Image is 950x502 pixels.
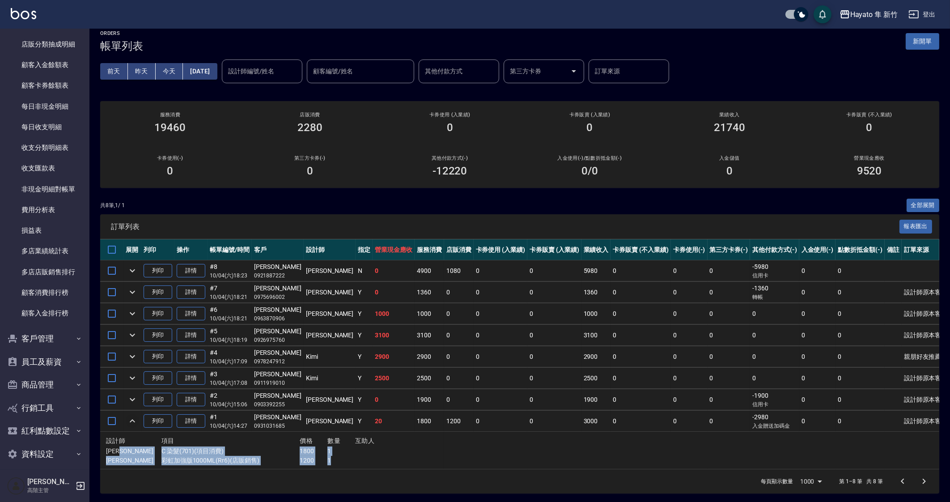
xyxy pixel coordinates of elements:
[527,282,581,303] td: 0
[144,264,172,278] button: 列印
[444,303,474,324] td: 0
[161,437,174,444] span: 項目
[106,447,161,456] p: [PERSON_NAME]
[799,260,836,281] td: 0
[161,456,300,465] p: 彩虹加強版1000ML(Rr6)(店販銷售)
[611,411,670,432] td: 0
[708,325,751,346] td: 0
[415,282,444,303] td: 1360
[906,33,939,50] button: 新開單
[708,368,751,389] td: 0
[210,379,250,387] p: 10/04 (六) 17:08
[4,34,86,55] a: 店販分類抽成明細
[671,282,708,303] td: 0
[444,389,474,410] td: 0
[126,350,139,363] button: expand row
[799,282,836,303] td: 0
[128,63,156,80] button: 昨天
[4,350,86,374] button: 員工及薪資
[300,456,327,465] p: 1200
[902,325,950,346] td: 設計師原本客人
[902,411,950,432] td: 設計師原本客人
[799,389,836,410] td: 0
[671,325,708,346] td: 0
[4,396,86,420] button: 行銷工具
[581,303,611,324] td: 1000
[752,422,797,430] p: 入金贈送加碼金
[671,346,708,367] td: 0
[714,121,745,134] h3: 21740
[4,158,86,179] a: 收支匯款表
[304,260,356,281] td: [PERSON_NAME]
[902,239,950,260] th: 訂單來源
[474,260,528,281] td: 0
[835,260,885,281] td: 0
[100,30,143,36] h2: ORDERS
[141,239,174,260] th: 列印
[750,346,799,367] td: 0
[177,328,205,342] a: 詳情
[27,486,73,494] p: 高階主管
[123,239,141,260] th: 展開
[866,121,873,134] h3: 0
[527,368,581,389] td: 0
[4,137,86,158] a: 收支分類明細表
[4,117,86,137] a: 每日收支明細
[356,325,373,346] td: Y
[4,419,86,442] button: 紅利點數設定
[474,325,528,346] td: 0
[752,293,797,301] p: 轉帳
[750,325,799,346] td: 0
[885,239,902,260] th: 備註
[100,63,128,80] button: 前天
[527,260,581,281] td: 0
[297,121,322,134] h3: 2280
[527,325,581,346] td: 0
[586,121,593,134] h3: 0
[304,239,356,260] th: 設計師
[183,63,217,80] button: [DATE]
[252,239,304,260] th: 客戶
[814,5,831,23] button: save
[254,370,301,379] div: [PERSON_NAME]
[708,260,751,281] td: 0
[390,155,509,161] h2: 其他付款方式(-)
[415,325,444,346] td: 3100
[300,447,327,456] p: 1800
[527,389,581,410] td: 0
[373,282,415,303] td: 0
[752,272,797,280] p: 信用卡
[304,411,356,432] td: [PERSON_NAME]
[899,222,933,230] a: 報表匯出
[327,437,340,444] span: 數量
[670,112,789,118] h2: 業績收入
[671,260,708,281] td: 0
[254,262,301,272] div: [PERSON_NAME]
[208,303,252,324] td: #6
[208,239,252,260] th: 帳單編號/時間
[210,336,250,344] p: 10/04 (六) 18:19
[208,282,252,303] td: #7
[304,389,356,410] td: [PERSON_NAME]
[581,165,598,177] h3: 0 /0
[444,411,474,432] td: 1200
[356,303,373,324] td: Y
[708,303,751,324] td: 0
[126,328,139,342] button: expand row
[126,264,139,277] button: expand row
[444,325,474,346] td: 0
[106,437,125,444] span: 設計師
[254,315,301,323] p: 0963870906
[254,284,301,293] div: [PERSON_NAME]
[156,63,183,80] button: 今天
[835,325,885,346] td: 0
[126,307,139,320] button: expand row
[527,303,581,324] td: 0
[254,293,301,301] p: 0975696002
[671,368,708,389] td: 0
[251,112,369,118] h2: 店販消費
[254,391,301,400] div: [PERSON_NAME]
[4,220,86,241] a: 損益表
[4,373,86,396] button: 商品管理
[254,327,301,336] div: [PERSON_NAME]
